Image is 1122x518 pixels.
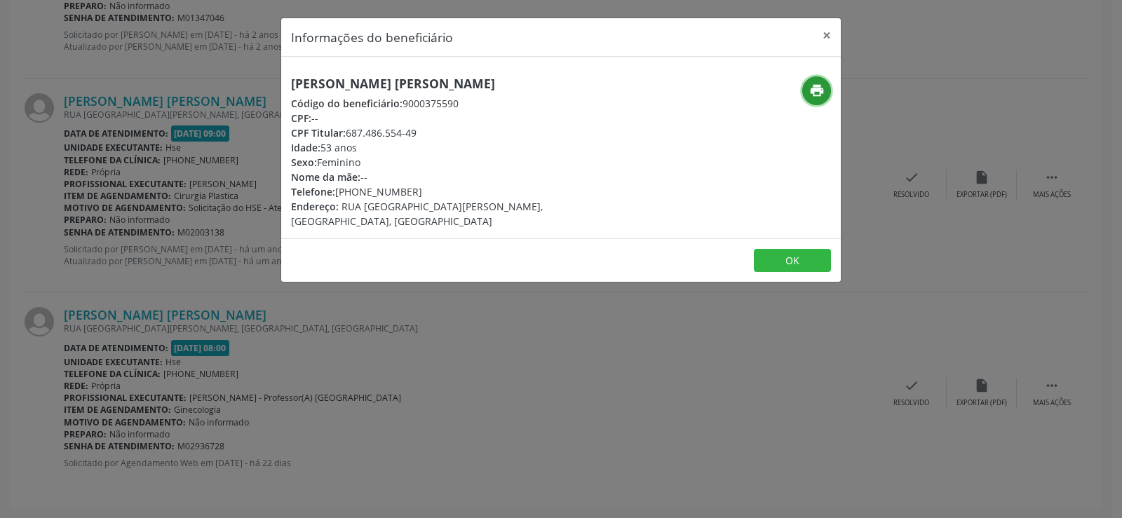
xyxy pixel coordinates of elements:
h5: Informações do beneficiário [291,28,453,46]
span: Sexo: [291,156,317,169]
button: Close [813,18,841,53]
span: CPF: [291,111,311,125]
button: OK [754,249,831,273]
div: 53 anos [291,140,644,155]
span: Código do beneficiário: [291,97,403,110]
div: [PHONE_NUMBER] [291,184,644,199]
div: Feminino [291,155,644,170]
i: print [809,83,825,98]
div: 9000375590 [291,96,644,111]
span: RUA [GEOGRAPHIC_DATA][PERSON_NAME], [GEOGRAPHIC_DATA], [GEOGRAPHIC_DATA] [291,200,543,228]
div: 687.486.554-49 [291,125,644,140]
span: Telefone: [291,185,335,198]
button: print [802,76,831,105]
div: -- [291,111,644,125]
div: -- [291,170,644,184]
span: Idade: [291,141,320,154]
h5: [PERSON_NAME] [PERSON_NAME] [291,76,644,91]
span: Nome da mãe: [291,170,360,184]
span: Endereço: [291,200,339,213]
span: CPF Titular: [291,126,346,139]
